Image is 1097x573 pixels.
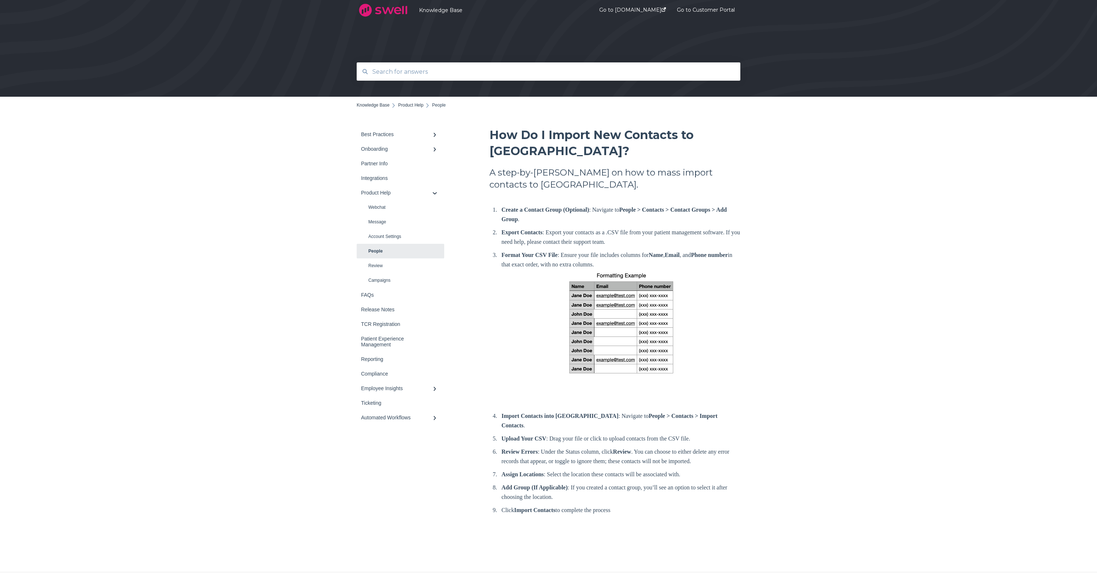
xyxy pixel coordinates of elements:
span: How Do I Import New Contacts to [GEOGRAPHIC_DATA]? [489,128,694,158]
div: Reporting [361,356,433,362]
a: Campaigns [357,273,444,288]
div: FAQs [361,292,433,298]
a: Release Notes [357,302,444,317]
div: Partner Info [361,161,433,166]
a: Employee Insights [357,381,444,396]
a: Webchat [357,200,444,215]
a: Knowledge Base [419,7,577,14]
p: : Navigate to . [501,205,740,224]
strong: Import Contacts into [GEOGRAPHIC_DATA] [501,413,619,419]
strong: Format Your CSV File [501,252,558,258]
a: Automated Workflows [357,410,444,425]
strong: Assign Locations [501,471,544,477]
a: Account Settings [357,229,444,244]
a: Partner Info [357,156,444,171]
div: Integrations [361,175,433,181]
img: Screen Shot 2022-10-27 at 8.59.18 AM [563,269,679,379]
div: TCR Registration [361,321,433,327]
div: Compliance [361,371,433,377]
span: People [432,103,446,108]
div: Onboarding [361,146,433,152]
strong: Create a Contact Group (Optional) [501,207,589,213]
div: Release Notes [361,307,433,312]
div: Patient Experience Management [361,336,433,347]
a: FAQs [357,288,444,302]
img: company logo [357,1,410,19]
a: Integrations [357,171,444,185]
a: Message [357,215,444,229]
a: Knowledge Base [357,103,389,108]
p: : Under the Status column, click . You can choose to either delete any error records that appear,... [501,447,740,466]
a: TCR Registration [357,317,444,331]
li: : Select the location these contacts will be associated with. [499,470,740,479]
p: : Export your contacts as a .CSV file from your patient management software. If you need help, pl... [501,228,740,247]
a: Best Practices [357,127,444,142]
a: Ticketing [357,396,444,410]
a: People [357,244,444,258]
p: : Ensure your file includes columns for , , and in that exact order, with no extra columns. [501,250,740,408]
div: Product Help [361,190,433,196]
a: Product Help [357,185,444,200]
div: Ticketing [361,400,433,406]
strong: Review [613,449,631,455]
strong: Name [649,252,663,258]
p: : Drag your file or click to upload contacts from the CSV file. [501,434,740,443]
strong: Import Contacts [514,507,555,513]
a: Product Help [398,103,423,108]
a: Review [357,258,444,273]
strong: Phone number [691,252,728,258]
strong: Email [665,252,680,258]
p: Click to complete the process [501,505,740,515]
div: Employee Insights [361,385,433,391]
strong: Review Errors [501,449,538,455]
a: Patient Experience Management [357,331,444,352]
a: Reporting [357,352,444,366]
strong: Add Group (If Applicable) [501,484,568,491]
input: Search for answers [368,64,729,80]
div: Best Practices [361,131,433,137]
p: : If you created a contact group, you’ll see an option to select it after choosing the location. [501,483,740,502]
p: : Navigate to . [501,411,740,430]
a: Compliance [357,366,444,381]
div: Automated Workflows [361,415,433,420]
strong: Upload Your CSV [501,435,546,442]
h2: A step-by-[PERSON_NAME] on how to mass import contacts to [GEOGRAPHIC_DATA]. [489,166,740,191]
a: Onboarding [357,142,444,156]
strong: Export Contacts [501,229,542,235]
